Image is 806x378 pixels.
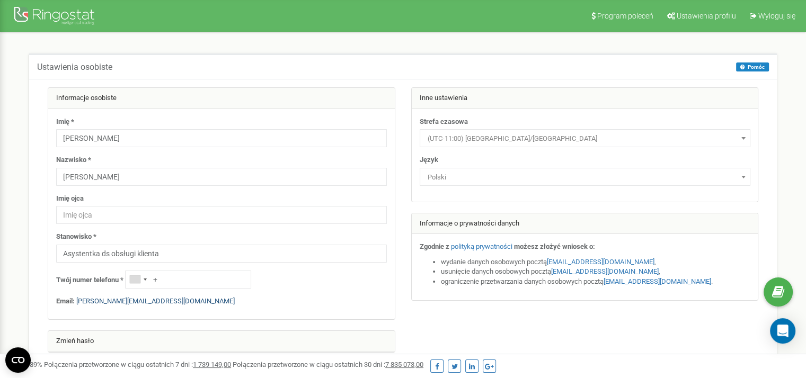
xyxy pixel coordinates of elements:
label: Nazwisko * [56,155,91,165]
div: Inne ustawienia [412,88,758,109]
span: Ustawienia profilu [677,12,736,20]
strong: Email: [56,297,75,305]
input: +1-800-555-55-55 [125,271,251,289]
a: [EMAIL_ADDRESS][DOMAIN_NAME] [604,277,711,285]
li: ograniczenie przetwarzania danych osobowych pocztą . [441,277,750,287]
span: (UTC-11:00) Pacific/Midway [420,129,750,147]
u: 7 835 073,00 [385,361,423,368]
label: Imię ojca [56,194,84,204]
a: polityką prywatności [451,242,512,250]
label: Imię * [56,117,74,127]
a: [EMAIL_ADDRESS][DOMAIN_NAME] [551,267,659,275]
span: Połączenia przetworzone w ciągu ostatnich 30 dni : [233,361,423,368]
span: (UTC-11:00) Pacific/Midway [423,131,747,146]
span: Polski [423,170,747,185]
li: wydanie danych osobowych pocztą , [441,257,750,267]
label: Język [420,155,438,165]
u: 1 739 149,00 [193,361,231,368]
button: Open CMP widget [5,347,31,373]
input: Imię ojca [56,206,387,224]
div: Informacje o prywatności danych [412,213,758,235]
input: Nazwisko [56,168,387,186]
div: Informacje osobiste [48,88,395,109]
span: Połączenia przetworzone w ciągu ostatnich 7 dni : [44,361,231,368]
h5: Ustawienia osobiste [37,62,112,72]
label: Twój numer telefonu * [56,275,123,285]
div: Zmień hasło [48,331,395,352]
label: Strefa czasowa [420,117,468,127]
button: Pomóc [736,62,769,71]
label: Stanowisko * [56,232,96,242]
div: Telephone country code [126,271,150,288]
span: Polski [420,168,750,186]
input: Stanowisko [56,245,387,263]
input: Imię [56,129,387,147]
a: [PERSON_NAME][EMAIL_ADDRESS][DOMAIN_NAME] [76,297,235,305]
strong: możesz złożyć wniosek o: [514,242,595,250]
a: [EMAIL_ADDRESS][DOMAIN_NAME] [547,258,654,266]
span: Wyloguj się [758,12,795,20]
strong: Zgodnie z [420,242,449,250]
li: usunięcie danych osobowych pocztą , [441,267,750,277]
span: Program poleceń [597,12,653,20]
div: Open Intercom Messenger [770,318,795,344]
